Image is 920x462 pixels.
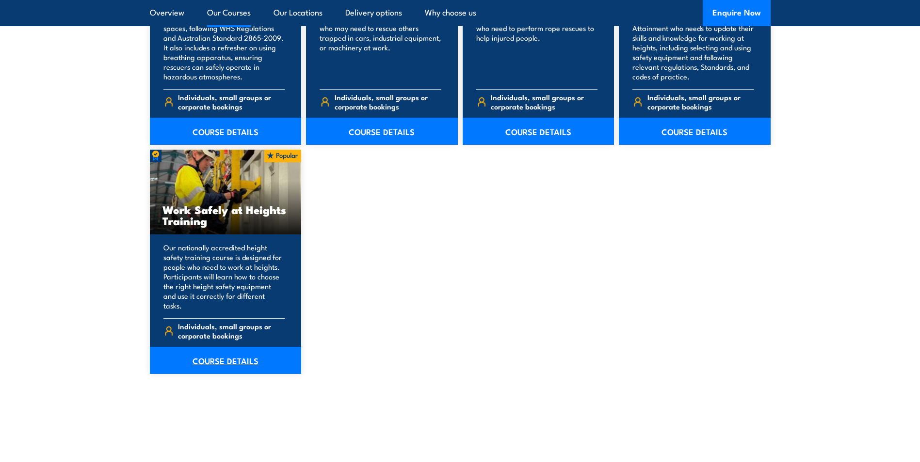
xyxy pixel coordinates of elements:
p: This refresher course is for anyone with a current Statement of Attainment who needs to update th... [632,4,754,81]
p: Our nationally accredited Vertical Rescue Training Course is for those who need to perform rope r... [476,4,598,81]
p: Our nationally accredited height safety training course is designed for people who need to work a... [163,243,285,310]
span: Individuals, small groups or corporate bookings [647,92,754,111]
p: Our nationally accredited Road Crash Rescue training course is for people who may need to rescue ... [320,4,441,81]
span: Individuals, small groups or corporate bookings [178,92,285,111]
a: COURSE DETAILS [306,118,458,145]
span: Individuals, small groups or corporate bookings [491,92,597,111]
span: Individuals, small groups or corporate bookings [335,92,441,111]
a: COURSE DETAILS [619,118,771,145]
p: This course teaches your team how to safely rescue people from confined spaces, following WHS Reg... [163,4,285,81]
a: COURSE DETAILS [150,118,302,145]
a: COURSE DETAILS [150,347,302,374]
h3: Work Safely at Heights Training [162,204,289,226]
span: Individuals, small groups or corporate bookings [178,322,285,340]
a: COURSE DETAILS [463,118,614,145]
